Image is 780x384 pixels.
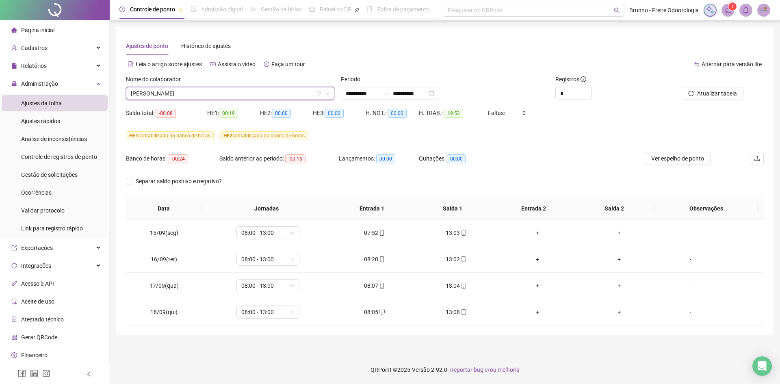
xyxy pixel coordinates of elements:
[220,131,308,140] span: contabilizada no banco de horas
[129,133,138,139] span: HE 1
[697,89,737,98] span: Atualizar tabela
[422,281,490,290] div: 13:04
[150,309,178,315] span: 18/09(qui)
[21,245,53,251] span: Exportações
[724,7,732,14] span: notification
[317,91,322,96] span: filter
[585,228,654,237] div: +
[378,230,385,236] span: mobile
[21,45,48,51] span: Cadastros
[752,356,772,376] div: Open Intercom Messenger
[11,334,17,340] span: qrcode
[412,367,430,373] span: Versão
[126,131,214,140] span: contabilizada no banco de horas
[585,281,654,290] div: +
[378,309,385,315] span: desktop
[191,7,196,12] span: file-done
[422,255,490,264] div: 13:02
[614,7,620,13] span: search
[340,308,409,317] div: 08:05
[325,109,344,118] span: 00:00
[126,43,168,49] span: Ajustes de ponto
[11,263,17,269] span: sync
[201,6,243,13] span: Admissão digital
[285,154,305,163] span: -00:16
[355,7,360,12] span: pushpin
[412,197,493,220] th: Saída 1
[42,369,50,377] span: instagram
[754,155,760,162] span: upload
[156,109,176,118] span: -00:08
[742,7,750,14] span: bell
[86,371,92,377] span: left
[585,308,654,317] div: +
[629,6,699,15] span: Brunno - Freire Odontologia
[340,281,409,290] div: 08:07
[555,75,586,84] span: Registros
[264,61,269,67] span: history
[136,61,202,67] span: Leia o artigo sobre ajustes
[11,245,17,251] span: export
[702,61,762,67] span: Alternar para versão lite
[460,256,466,262] span: mobile
[447,154,466,163] span: 00:00
[21,171,78,178] span: Gestão de solicitações
[340,255,409,264] div: 08:20
[340,228,409,237] div: 07:52
[21,316,64,323] span: Atestado técnico
[422,228,490,237] div: 13:03
[150,230,178,236] span: 15/09(seg)
[126,154,219,163] div: Banco de horas:
[731,4,734,9] span: 1
[419,154,498,163] div: Quitações:
[201,197,331,220] th: Jornadas
[21,225,83,232] span: Link para registro rápido
[320,6,351,13] span: Painel do DP
[11,27,17,33] span: home
[11,317,17,322] span: solution
[367,7,373,12] span: book
[651,154,704,163] span: Ver espelho de ponto
[667,228,715,237] div: -
[21,118,60,124] span: Ajustes rápidos
[706,6,715,15] img: sparkle-icon.fc2bf0ac1784a2077858766a79e2daf3.svg
[682,87,743,100] button: Atualizar tabela
[219,154,339,163] div: Saldo anterior ao período:
[21,27,54,33] span: Página inicial
[241,280,295,292] span: 08:00 - 13:00
[11,45,17,51] span: user-add
[388,109,407,118] span: 00:00
[655,197,758,220] th: Observações
[667,281,715,290] div: -
[378,283,385,289] span: mobile
[126,108,207,118] div: Saldo total:
[11,281,17,286] span: api
[661,204,751,213] span: Observações
[219,109,238,118] span: 00:19
[250,7,256,12] span: sun
[218,61,256,67] span: Assista o vídeo
[313,108,366,118] div: HE 3:
[126,197,201,220] th: Data
[377,6,429,13] span: Folha de pagamento
[21,352,48,358] span: Financeiro
[339,154,418,163] div: Lançamentos:
[422,308,490,317] div: 13:08
[210,61,216,67] span: youtube
[223,133,232,139] span: HE 2
[21,298,54,305] span: Aceite de uso
[130,6,175,13] span: Controle de ponto
[241,306,295,318] span: 08:00 - 13:00
[21,280,54,287] span: Acesso à API
[21,207,65,214] span: Validar protocolo
[309,7,315,12] span: dashboard
[21,63,47,69] span: Relatórios
[272,109,291,118] span: 00:00
[11,63,17,69] span: file
[522,110,526,116] span: 0
[493,197,574,220] th: Entrada 2
[21,263,51,269] span: Integrações
[503,308,572,317] div: +
[503,281,572,290] div: +
[460,309,466,315] span: mobile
